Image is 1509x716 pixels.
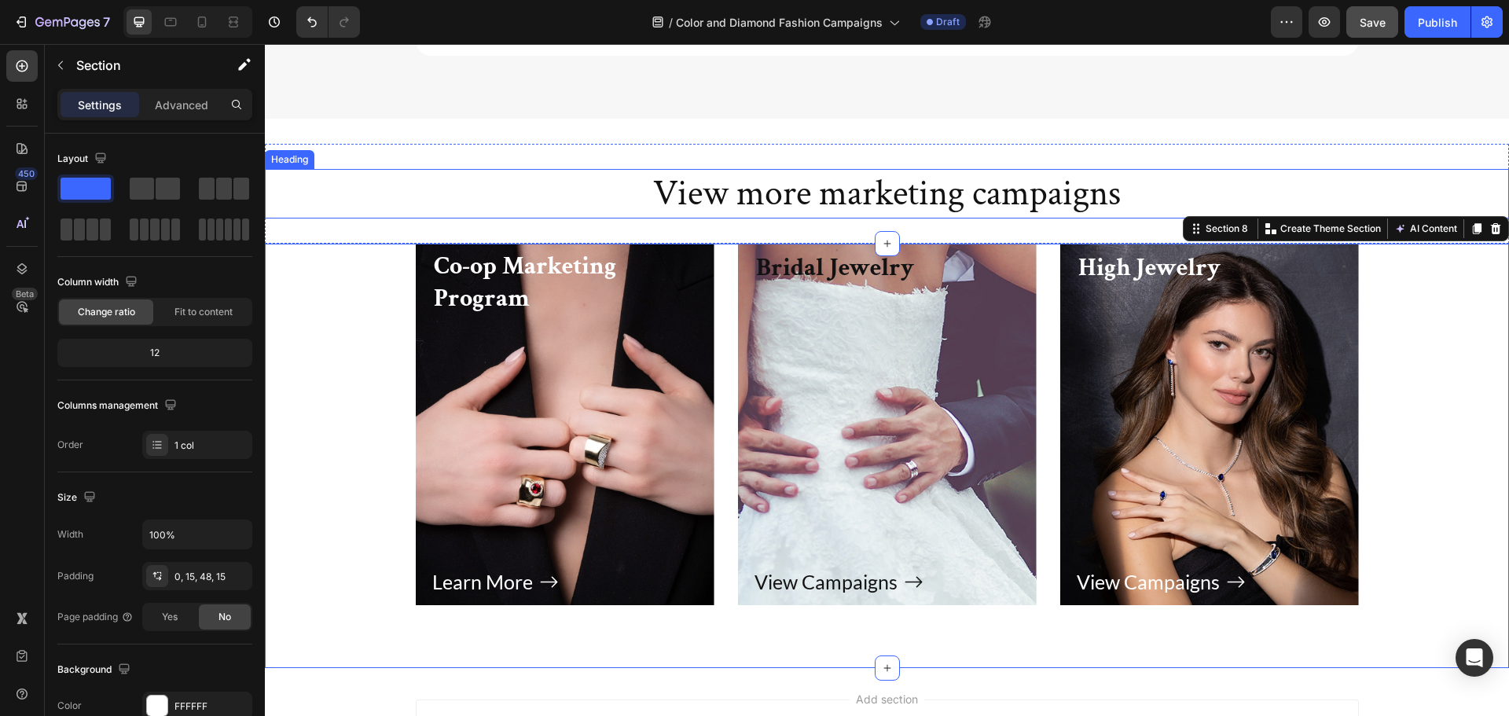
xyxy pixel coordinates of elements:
div: Open Intercom Messenger [1456,639,1493,677]
div: Padding [57,569,94,583]
p: Settings [78,97,122,113]
span: Add section [585,647,659,663]
button: Publish [1404,6,1470,38]
iframe: Design area [265,44,1509,716]
div: Undo/Redo [296,6,360,38]
button: <p>View Campaigns</p> [490,520,659,556]
span: Change ratio [78,305,135,319]
div: Layout [57,149,110,170]
span: Yes [162,610,178,624]
p: View Campaigns [812,520,955,556]
div: FFFFFF [174,699,248,714]
span: Save [1360,16,1386,29]
div: Width [57,527,83,542]
span: No [218,610,231,624]
div: 450 [15,167,38,180]
div: 12 [61,342,249,364]
span: Color and Diamond Fashion Campaigns [676,14,883,31]
h3: High Jewelry [812,206,1078,242]
div: 0, 15, 48, 15 [174,570,248,584]
div: Column width [57,272,141,293]
div: Columns management [57,395,180,417]
input: Auto [143,520,251,549]
div: Beta [12,288,38,300]
button: AI Content [1126,175,1195,194]
p: Create Theme Section [1015,178,1116,192]
div: Color [57,699,82,713]
p: 7 [103,13,110,31]
div: Publish [1418,14,1457,31]
button: 7 [6,6,117,38]
div: Background [57,659,134,681]
div: 1 col [174,439,248,453]
span: Fit to content [174,305,233,319]
p: View Campaigns [490,520,633,556]
span: / [669,14,673,31]
span: Draft [936,15,960,29]
div: Page padding [57,610,134,624]
button: <p>View Campaigns</p> [812,520,981,556]
p: Section [76,56,205,75]
div: Section 8 [938,178,986,192]
h3: Bridal Jewelry [490,206,755,242]
div: Order [57,438,83,452]
p: Advanced [155,97,208,113]
button: Save [1346,6,1398,38]
div: Size [57,487,99,509]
